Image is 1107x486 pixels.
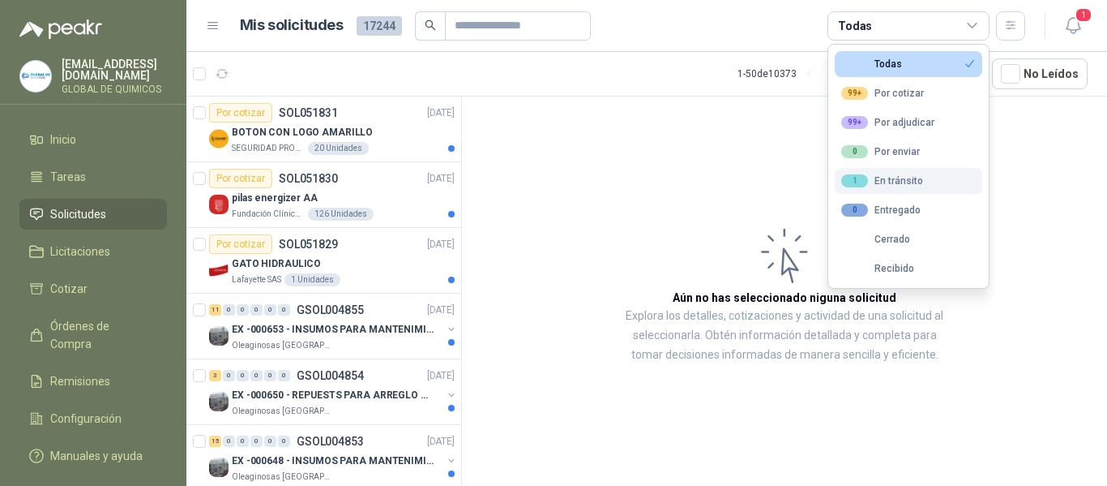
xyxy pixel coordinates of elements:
a: Solicitudes [19,199,167,230]
div: Recibido [841,263,914,274]
a: Cotizar [19,273,167,304]
span: Solicitudes [50,205,106,223]
p: Lafayette SAS [232,273,281,286]
div: 126 Unidades [308,208,374,221]
span: Órdenes de Compra [50,317,152,353]
img: Logo peakr [19,19,102,39]
div: 0 [841,145,868,158]
span: Cotizar [50,280,88,298]
div: 1 Unidades [284,273,340,286]
button: Cerrado [835,226,982,252]
p: pilas energizer AA [232,191,318,206]
p: GSOL004855 [297,304,364,316]
div: 0 [250,436,263,447]
a: Remisiones [19,366,167,397]
div: Todas [838,17,872,35]
div: Por cotizar [841,87,924,100]
img: Company Logo [20,61,51,92]
div: 0 [278,370,290,381]
img: Company Logo [209,326,229,346]
div: 0 [841,204,868,217]
span: search [425,19,436,31]
p: Fundación Clínica Shaio [232,208,305,221]
div: 99+ [841,116,868,129]
p: Oleaginosas [GEOGRAPHIC_DATA][PERSON_NAME] [232,339,334,352]
a: Licitaciones [19,236,167,267]
div: 0 [278,304,290,316]
a: Por cotizarSOL051829[DATE] Company LogoGATO HIDRAULICOLafayette SAS1 Unidades [186,228,461,294]
div: 1 [841,174,868,187]
p: EX -000650 - REPUESTS PARA ARREGLO BOMBA DE PLANTA [232,388,434,403]
a: Inicio [19,124,167,155]
div: 0 [264,436,276,447]
a: Órdenes de Compra [19,311,167,359]
div: 0 [237,370,249,381]
div: 0 [264,370,276,381]
h3: Aún no has seleccionado niguna solicitud [673,289,896,307]
div: 0 [250,304,263,316]
p: EX -000648 - INSUMOS PARA MANTENIMIENITO MECANICO [232,454,434,469]
div: 0 [250,370,263,381]
a: 11 0 0 0 0 0 GSOL004855[DATE] Company LogoEX -000653 - INSUMOS PARA MANTENIMIENTO A CADENASOleagi... [209,300,458,352]
span: Licitaciones [50,243,110,260]
span: Remisiones [50,372,110,390]
button: 0Por enviar [835,139,982,165]
div: Todas [841,58,902,70]
p: SOL051829 [279,239,338,250]
p: GSOL004854 [297,370,364,381]
div: Entregado [841,204,921,217]
div: 0 [223,436,235,447]
button: Recibido [835,256,982,282]
a: Por cotizarSOL051831[DATE] Company LogoBOTON CON LOGO AMARILLOSEGURIDAD PROVISER LTDA20 Unidades [186,97,461,162]
div: 0 [278,436,290,447]
a: 3 0 0 0 0 0 GSOL004854[DATE] Company LogoEX -000650 - REPUESTS PARA ARREGLO BOMBA DE PLANTAOleagi... [209,366,458,418]
button: 99+Por adjudicar [835,110,982,135]
img: Company Logo [209,260,229,280]
a: 15 0 0 0 0 0 GSOL004853[DATE] Company LogoEX -000648 - INSUMOS PARA MANTENIMIENITO MECANICOOleagi... [209,432,458,484]
a: Manuales y ayuda [19,441,167,471]
p: SOL051830 [279,173,338,184]
p: Explora los detalles, cotizaciones y actividad de una solicitud al seleccionarla. Obtén informaci... [624,307,945,365]
p: [DATE] [427,303,455,318]
p: SOL051831 [279,107,338,118]
div: En tránsito [841,174,923,187]
p: Oleaginosas [GEOGRAPHIC_DATA][PERSON_NAME] [232,405,334,418]
span: Configuración [50,410,122,428]
img: Company Logo [209,458,229,477]
h1: Mis solicitudes [240,14,344,37]
span: Inicio [50,131,76,148]
div: 0 [223,370,235,381]
p: [DATE] [427,237,455,252]
p: SEGURIDAD PROVISER LTDA [232,142,305,155]
img: Company Logo [209,195,229,214]
button: 99+Por cotizar [835,80,982,106]
div: Por cotizar [209,169,272,188]
button: Todas [835,51,982,77]
a: Tareas [19,161,167,192]
img: Company Logo [209,129,229,148]
p: Oleaginosas [GEOGRAPHIC_DATA][PERSON_NAME] [232,471,334,484]
div: 0 [223,304,235,316]
div: Por cotizar [209,103,272,123]
span: 17244 [357,16,402,36]
div: 1 - 50 de 10373 [737,61,848,87]
button: 1 [1058,11,1088,41]
button: 1En tránsito [835,168,982,194]
p: [EMAIL_ADDRESS][DOMAIN_NAME] [62,58,167,81]
div: Por cotizar [209,234,272,254]
div: 0 [264,304,276,316]
button: No Leídos [992,58,1088,89]
div: 0 [237,436,249,447]
p: GSOL004853 [297,436,364,447]
span: Tareas [50,168,86,186]
div: Cerrado [841,234,910,245]
a: Por cotizarSOL051830[DATE] Company Logopilas energizer AAFundación Clínica Shaio126 Unidades [186,162,461,228]
p: GLOBAL DE QUIMICOS [62,84,167,94]
p: [DATE] [427,434,455,449]
p: GATO HIDRAULICO [232,256,321,272]
div: Por enviar [841,145,920,158]
div: 3 [209,370,221,381]
div: 20 Unidades [308,142,369,155]
div: 15 [209,436,221,447]
div: 99+ [841,87,868,100]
